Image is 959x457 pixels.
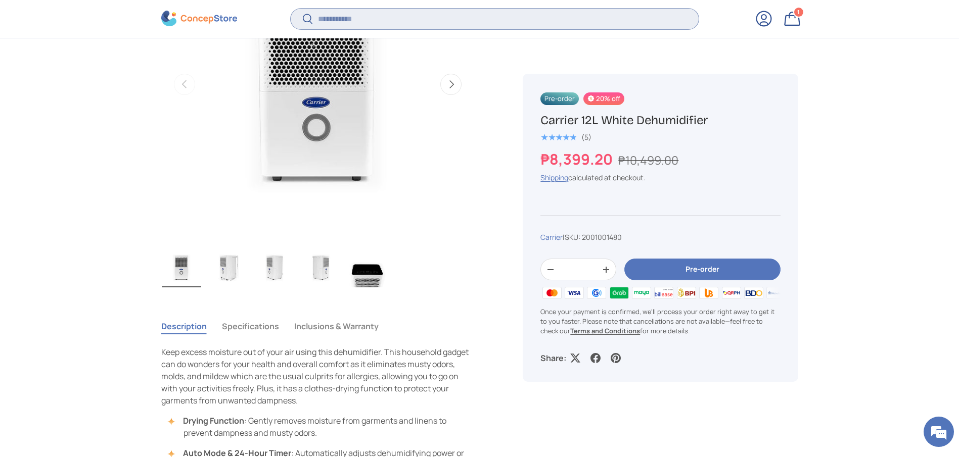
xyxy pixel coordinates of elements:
textarea: Type your message and hit 'Enter' [5,276,193,311]
img: grabpay [608,285,630,300]
p: Once your payment is confirmed, we'll process your order right away to get it to you faster. Plea... [540,307,780,336]
span: 1 [797,9,800,16]
div: calculated at checkout. [540,172,780,183]
img: gcash [585,285,608,300]
p: Share: [540,352,566,364]
s: ₱10,499.00 [618,152,678,168]
div: (5) [581,133,591,141]
img: bpi [675,285,698,300]
strong: ₱8,399.20 [540,149,615,169]
p: Keep excess moisture out of your air using this dehumidifier. This household gadget can do wonder... [161,346,475,407]
span: | [563,232,622,242]
img: billease [653,285,675,300]
button: Pre-order [624,259,780,281]
button: Specifications [222,315,279,338]
strong: Drying Function [183,415,244,426]
h1: Carrier 12L White Dehumidifier [540,113,780,128]
img: visa [563,285,585,300]
span: 2001001480 [582,232,622,242]
span: We're online! [59,127,140,229]
li: : Gently removes moisture from garments and linens to prevent dampness and musty odors. [171,415,475,439]
img: carrier-dehumidifier-12-liter-top-with-buttons-view-concepstore [348,247,387,287]
span: SKU: [565,232,580,242]
img: carrier-dehumidifier-12-liter-right-side-view-concepstore [301,247,341,287]
img: bdo [743,285,765,300]
span: Pre-order [540,92,579,105]
img: metrobank [765,285,787,300]
img: carrier-dehumidifier-12-liter-left-side-with-dimensions-view-concepstore [208,247,248,287]
a: Terms and Conditions [570,326,640,335]
span: ★★★★★ [540,132,576,142]
div: Chat with us now [53,57,170,70]
img: carrier-dehumidifier-12-liter-full-view-concepstore [162,247,201,287]
button: Description [161,315,207,338]
img: maya [630,285,653,300]
div: 5.0 out of 5.0 stars [540,133,576,142]
a: 5.0 out of 5.0 stars (5) [540,131,591,142]
a: Carrier [540,232,563,242]
img: qrph [720,285,742,300]
a: Shipping [540,173,568,182]
div: Minimize live chat window [166,5,190,29]
span: 20% off [583,92,624,105]
img: master [540,285,563,300]
img: carrier-dehumidifier-12-liter-left-side-view-concepstore [255,247,294,287]
img: ConcepStore [161,11,237,27]
img: ubp [698,285,720,300]
button: Inclusions & Warranty [294,315,379,338]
